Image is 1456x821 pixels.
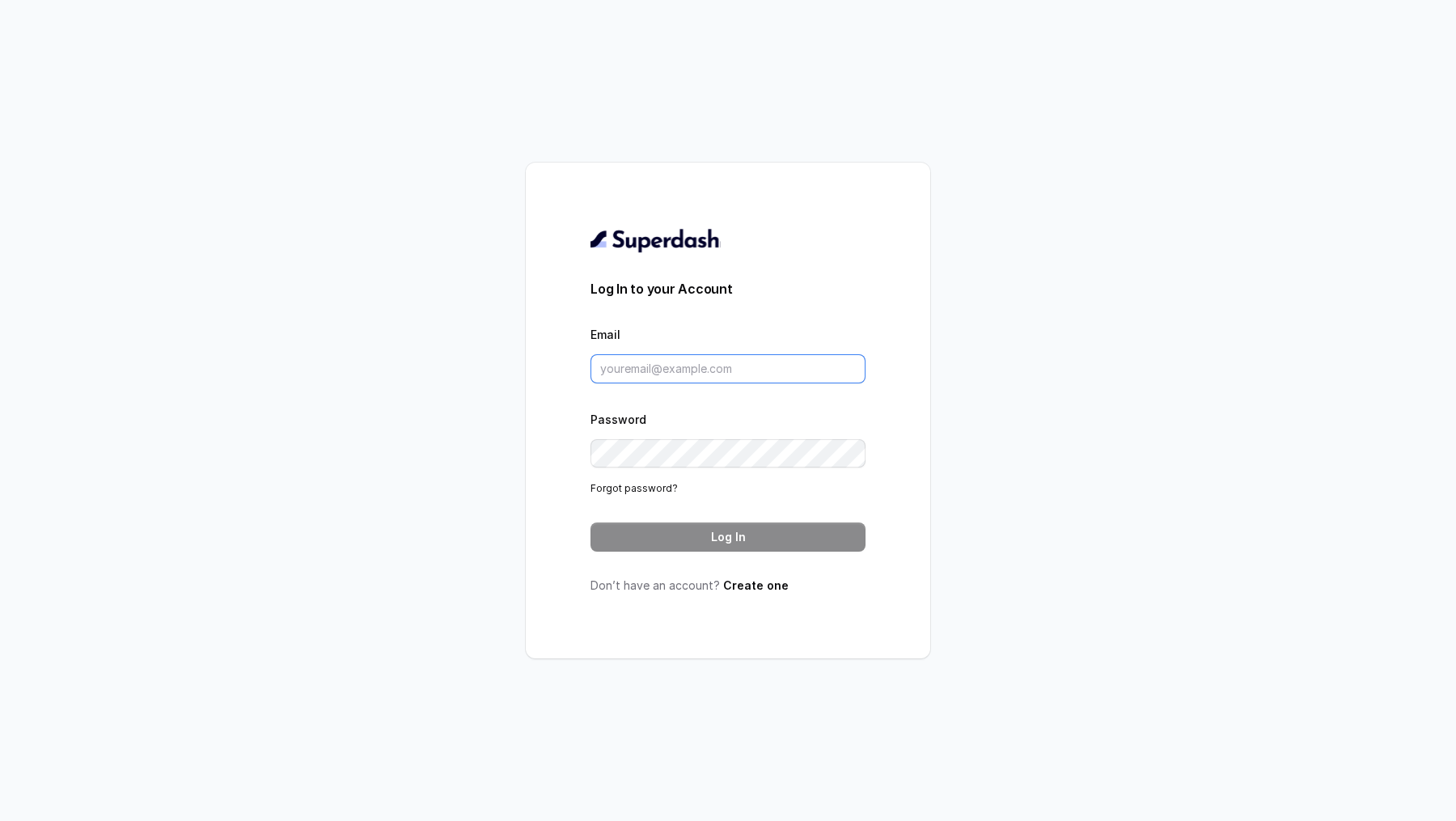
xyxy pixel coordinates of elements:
[590,482,678,494] a: Forgot password?
[590,523,866,552] button: Log In
[590,354,866,383] input: youremail@example.com
[590,413,646,426] label: Password
[590,328,620,341] label: Email
[590,279,866,298] h3: Log In to your Account
[590,227,721,253] img: light.svg
[590,578,866,594] p: Don’t have an account?
[723,578,789,592] a: Create one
